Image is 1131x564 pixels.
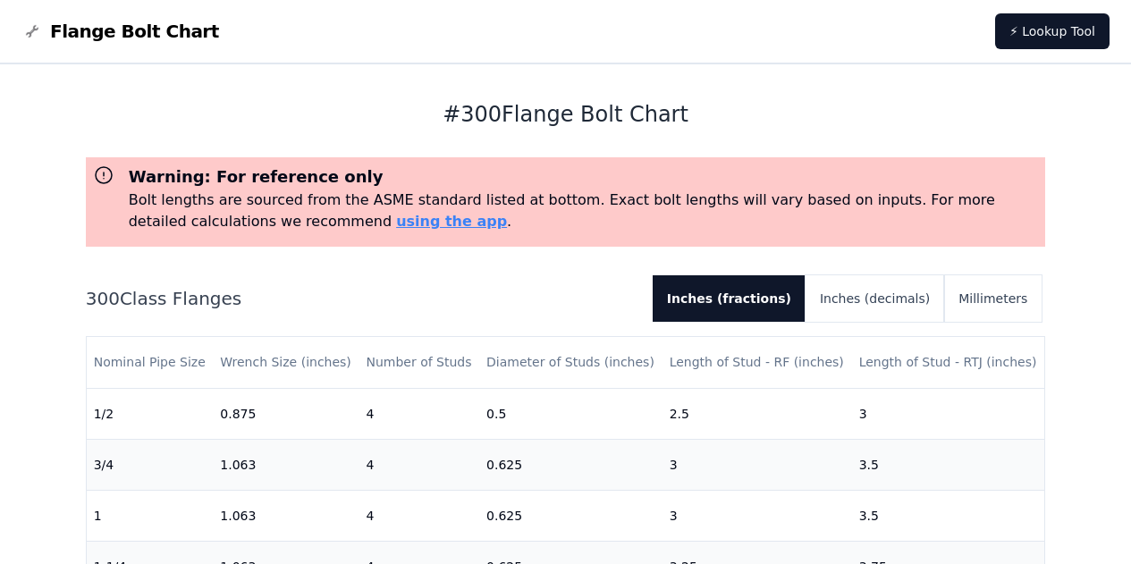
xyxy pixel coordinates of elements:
th: Wrench Size (inches) [213,337,359,388]
td: 1.063 [213,490,359,541]
td: 1.063 [213,439,359,490]
td: 3.5 [852,439,1045,490]
td: 3/4 [87,439,214,490]
p: Bolt lengths are sourced from the ASME standard listed at bottom. Exact bolt lengths will vary ba... [129,189,1039,232]
td: 3.5 [852,490,1045,541]
button: Inches (decimals) [806,275,944,322]
h2: 300 Class Flanges [86,286,638,311]
th: Length of Stud - RTJ (inches) [852,337,1045,388]
td: 0.5 [479,388,663,439]
td: 1 [87,490,214,541]
a: ⚡ Lookup Tool [995,13,1110,49]
td: 3 [663,490,852,541]
h1: # 300 Flange Bolt Chart [86,100,1046,129]
td: 3 [852,388,1045,439]
td: 4 [359,490,479,541]
img: Flange Bolt Chart Logo [21,21,43,42]
a: using the app [396,213,507,230]
th: Diameter of Studs (inches) [479,337,663,388]
td: 0.625 [479,490,663,541]
td: 3 [663,439,852,490]
td: 0.625 [479,439,663,490]
th: Nominal Pipe Size [87,337,214,388]
button: Millimeters [944,275,1042,322]
button: Inches (fractions) [653,275,806,322]
th: Length of Stud - RF (inches) [663,337,852,388]
th: Number of Studs [359,337,479,388]
td: 4 [359,439,479,490]
span: Flange Bolt Chart [50,19,219,44]
td: 4 [359,388,479,439]
h3: Warning: For reference only [129,164,1039,189]
a: Flange Bolt Chart LogoFlange Bolt Chart [21,19,219,44]
td: 1/2 [87,388,214,439]
td: 0.875 [213,388,359,439]
td: 2.5 [663,388,852,439]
